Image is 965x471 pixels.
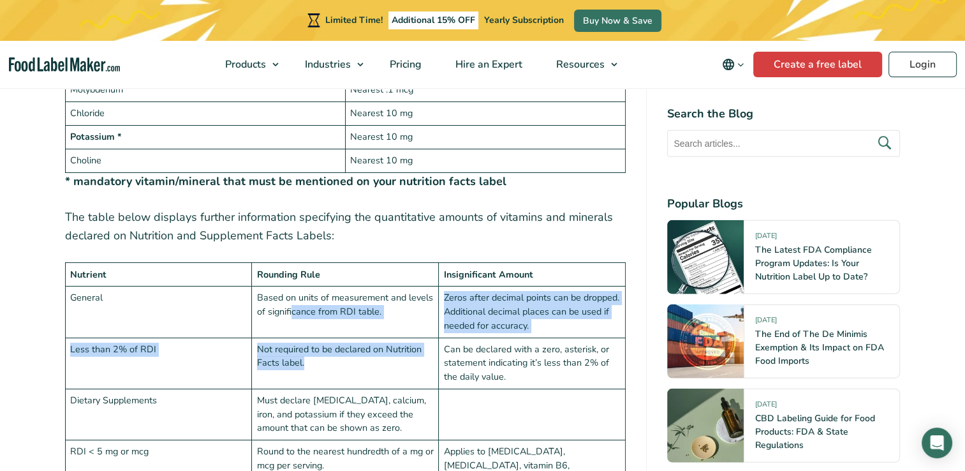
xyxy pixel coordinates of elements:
div: Open Intercom Messenger [922,428,952,458]
button: Change language [713,52,753,77]
span: [DATE] [755,230,776,245]
a: Products [209,41,285,88]
a: The End of The De Minimis Exemption & Its Impact on FDA Food Imports [755,327,883,366]
td: Zeros after decimal points can be dropped. Additional decimal places can be used if needed for ac... [439,287,626,338]
span: Additional 15% OFF [388,11,478,29]
strong: * mandatory vitamin/mineral that must be mentioned on your nutrition facts label [65,174,506,189]
p: The table below displays further information specifying the quantitative amounts of vitamins and ... [65,208,626,245]
td: Must declare [MEDICAL_DATA], calcium, iron, and potassium if they exceed the amount that can be s... [252,389,439,440]
a: Industries [288,41,370,88]
td: Can be declared with a zero, asterisk, or statement indicating it’s less than 2% of the daily value. [439,338,626,389]
a: Resources [540,41,624,88]
span: Resources [552,57,606,71]
strong: Nutrient [70,268,107,281]
a: Food Label Maker homepage [9,57,120,72]
span: [DATE] [755,399,776,414]
strong: Rounding Rule [257,268,320,281]
span: Limited Time! [325,14,383,26]
a: CBD Labeling Guide for Food Products: FDA & State Regulations [755,412,874,451]
strong: Insignificant Amount [444,268,533,281]
td: Chloride [65,101,345,125]
span: Yearly Subscription [484,14,564,26]
td: Choline [65,149,345,172]
td: Based on units of measurement and levels of significance from RDI table. [252,287,439,338]
td: Not required to be declared on Nutrition Facts label. [252,338,439,389]
td: Molybdenum [65,78,345,101]
a: Login [888,52,957,77]
a: Create a free label [753,52,882,77]
a: The Latest FDA Compliance Program Updates: Is Your Nutrition Label Up to Date? [755,243,871,282]
td: Nearest .1 mcg [345,78,625,101]
input: Search articles... [667,130,900,156]
td: Nearest 10 mg [345,149,625,172]
td: Nearest 10 mg [345,125,625,149]
span: Hire an Expert [452,57,524,71]
td: Less than 2% of RDI [65,338,252,389]
h4: Search the Blog [667,105,900,122]
a: Pricing [373,41,436,88]
span: Pricing [386,57,423,71]
td: Nearest 10 mg [345,101,625,125]
td: Dietary Supplements [65,389,252,440]
a: Hire an Expert [439,41,536,88]
span: Products [221,57,267,71]
a: Buy Now & Save [574,10,661,32]
span: Industries [301,57,352,71]
span: [DATE] [755,315,776,329]
h4: Popular Blogs [667,195,900,212]
td: General [65,287,252,338]
strong: Potassium * [70,130,122,143]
